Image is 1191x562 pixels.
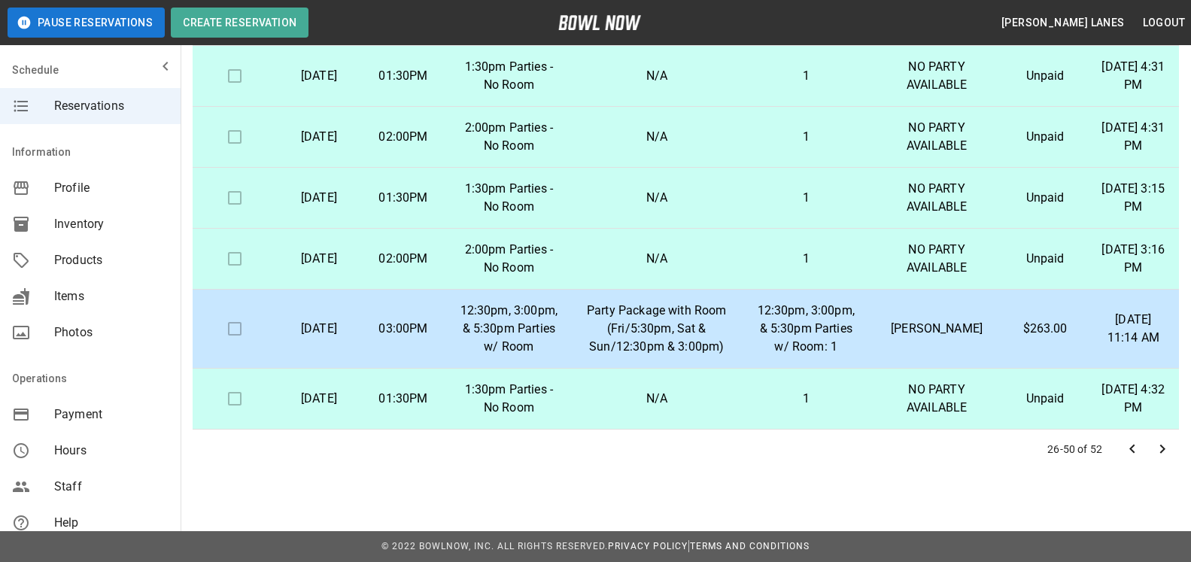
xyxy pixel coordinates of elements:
[457,381,561,417] p: 1:30pm Parties - No Room
[54,251,169,269] span: Products
[457,58,561,94] p: 1:30pm Parties - No Room
[54,514,169,532] span: Help
[289,250,349,268] p: [DATE]
[373,390,433,408] p: 01:30PM
[608,541,688,551] a: Privacy Policy
[1015,390,1076,408] p: Unpaid
[54,324,169,342] span: Photos
[54,478,169,496] span: Staff
[373,189,433,207] p: 01:30PM
[1100,241,1167,277] p: [DATE] 3:16 PM
[457,302,561,356] p: 12:30pm, 3:00pm, & 5:30pm Parties w/ Room
[585,390,729,408] p: N/A
[753,302,859,356] p: 12:30pm, 3:00pm, & 5:30pm Parties w/ Room: 1
[753,390,859,408] p: 1
[1100,381,1167,417] p: [DATE] 4:32 PM
[558,15,641,30] img: logo
[883,58,991,94] p: NO PARTY AVAILABLE
[1137,9,1191,37] button: Logout
[373,128,433,146] p: 02:00PM
[753,189,859,207] p: 1
[883,320,991,338] p: [PERSON_NAME]
[1100,180,1167,216] p: [DATE] 3:15 PM
[8,8,165,38] button: Pause Reservations
[585,67,729,85] p: N/A
[690,541,810,551] a: Terms and Conditions
[457,180,561,216] p: 1:30pm Parties - No Room
[1015,250,1076,268] p: Unpaid
[289,128,349,146] p: [DATE]
[54,406,169,424] span: Payment
[1117,434,1147,464] button: Go to previous page
[1100,119,1167,155] p: [DATE] 4:31 PM
[54,97,169,115] span: Reservations
[883,241,991,277] p: NO PARTY AVAILABLE
[54,179,169,197] span: Profile
[585,189,729,207] p: N/A
[289,189,349,207] p: [DATE]
[585,128,729,146] p: N/A
[457,241,561,277] p: 2:00pm Parties - No Room
[54,215,169,233] span: Inventory
[585,302,729,356] p: Party Package with Room (Fri/5:30pm, Sat & Sun/12:30pm & 3:00pm)
[1147,434,1177,464] button: Go to next page
[1015,189,1076,207] p: Unpaid
[1015,128,1076,146] p: Unpaid
[753,128,859,146] p: 1
[1100,58,1167,94] p: [DATE] 4:31 PM
[381,541,608,551] span: © 2022 BowlNow, Inc. All Rights Reserved.
[289,67,349,85] p: [DATE]
[995,9,1131,37] button: [PERSON_NAME] Lanes
[1015,320,1076,338] p: $263.00
[753,67,859,85] p: 1
[1100,311,1167,347] p: [DATE] 11:14 AM
[373,67,433,85] p: 01:30PM
[54,287,169,305] span: Items
[289,320,349,338] p: [DATE]
[171,8,308,38] button: Create Reservation
[585,250,729,268] p: N/A
[54,442,169,460] span: Hours
[883,119,991,155] p: NO PARTY AVAILABLE
[753,250,859,268] p: 1
[457,119,561,155] p: 2:00pm Parties - No Room
[1047,442,1102,457] p: 26-50 of 52
[373,320,433,338] p: 03:00PM
[883,381,991,417] p: NO PARTY AVAILABLE
[373,250,433,268] p: 02:00PM
[289,390,349,408] p: [DATE]
[883,180,991,216] p: NO PARTY AVAILABLE
[1015,67,1076,85] p: Unpaid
